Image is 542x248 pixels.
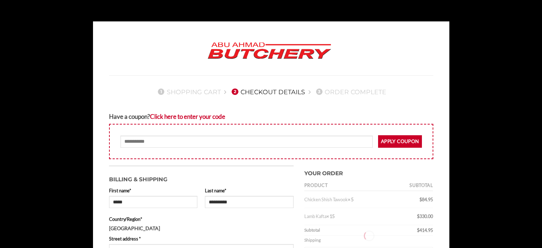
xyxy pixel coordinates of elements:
a: 1Shopping Cart [156,88,221,96]
a: Enter your coupon code [150,113,225,120]
img: Abu Ahmad Butchery [202,37,337,65]
div: Have a coupon? [109,112,433,121]
label: Country/Region [109,216,294,223]
strong: [GEOGRAPHIC_DATA] [109,225,160,231]
button: Apply coupon [378,135,422,148]
h3: Billing & Shipping [109,172,294,184]
h3: Your order [304,166,433,178]
nav: Checkout steps [109,82,433,101]
label: First name [109,187,198,194]
label: Street address [109,235,294,242]
span: 1 [158,88,164,95]
span: 2 [232,88,238,95]
a: 2Checkout details [229,88,305,96]
label: Last name [205,187,294,194]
